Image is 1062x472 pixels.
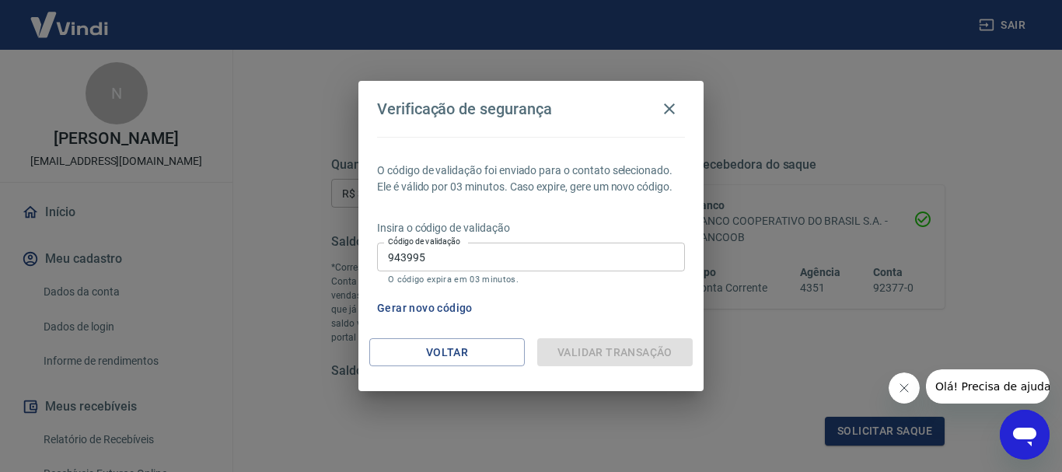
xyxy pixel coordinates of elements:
label: Código de validação [388,236,460,247]
span: Olá! Precisa de ajuda? [9,11,131,23]
button: Gerar novo código [371,294,479,323]
button: Voltar [369,338,525,367]
iframe: Fechar mensagem [889,372,920,404]
p: Insira o código de validação [377,220,685,236]
p: O código expira em 03 minutos. [388,274,674,285]
iframe: Mensagem da empresa [926,369,1050,404]
p: O código de validação foi enviado para o contato selecionado. Ele é válido por 03 minutos. Caso e... [377,163,685,195]
iframe: Botão para abrir a janela de mensagens [1000,410,1050,460]
h4: Verificação de segurança [377,100,552,118]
